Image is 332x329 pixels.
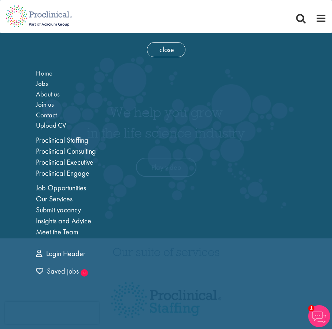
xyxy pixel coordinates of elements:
[36,110,57,120] a: Contact
[36,216,91,226] a: Insights and Advice
[36,100,54,109] a: Join us
[36,227,78,237] a: Meet the Team
[36,205,81,215] a: Submit vacancy
[36,157,93,167] a: Proclinical Executive
[147,42,185,57] span: close
[36,121,66,130] a: Upload CV
[36,249,85,258] a: Login Header
[36,168,89,178] a: Proclinical Engage
[308,305,330,327] img: Chatbot
[36,135,88,145] a: Proclinical Staffing
[36,146,96,156] a: Proclinical Consulting
[36,183,86,193] a: Job Opportunities
[36,89,60,99] a: About us
[36,194,73,204] a: Our Services
[36,79,48,88] a: Jobs
[36,266,79,276] span: Saved jobs
[36,69,52,78] a: Home
[81,269,88,277] sub: 0
[308,305,314,311] span: 1
[36,266,79,277] a: 0 jobs in shortlist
